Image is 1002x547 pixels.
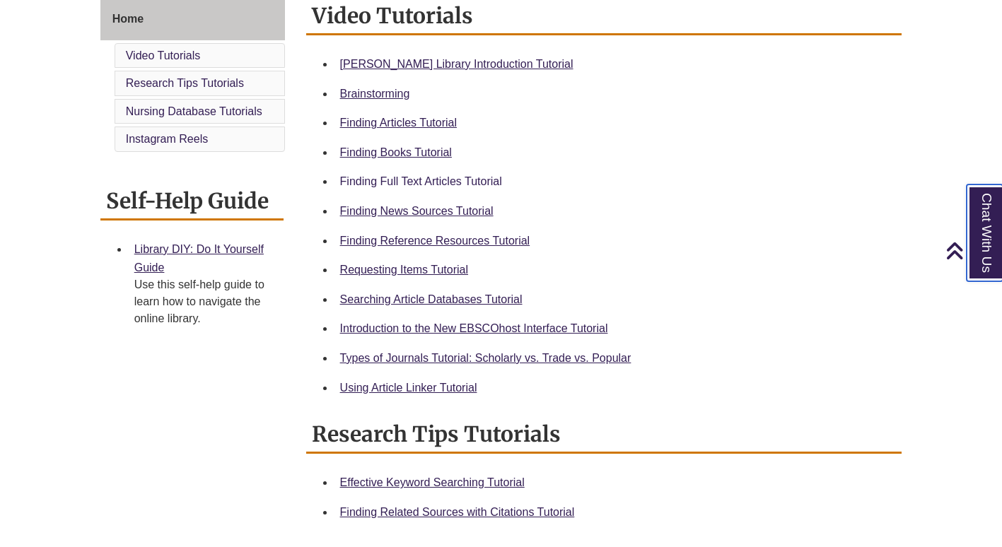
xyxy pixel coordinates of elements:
a: Using Article Linker Tutorial [340,382,477,394]
a: Video Tutorials [126,49,201,61]
a: [PERSON_NAME] Library Introduction Tutorial [340,58,573,70]
a: Nursing Database Tutorials [126,105,262,117]
a: Types of Journals Tutorial: Scholarly vs. Trade vs. Popular [340,352,631,364]
a: Finding Full Text Articles Tutorial [340,175,502,187]
a: Finding Books Tutorial [340,146,452,158]
h2: Self-Help Guide [100,183,284,220]
a: Finding Related Sources with Citations Tutorial [340,506,575,518]
a: Introduction to the New EBSCOhost Interface Tutorial [340,322,608,334]
a: Requesting Items Tutorial [340,264,468,276]
h2: Research Tips Tutorials [306,416,902,454]
a: Research Tips Tutorials [126,77,244,89]
a: Effective Keyword Searching Tutorial [340,476,525,488]
span: Home [112,13,144,25]
a: Instagram Reels [126,133,209,145]
a: Back to Top [945,241,998,260]
a: Finding Articles Tutorial [340,117,457,129]
a: Finding Reference Resources Tutorial [340,235,530,247]
a: Searching Article Databases Tutorial [340,293,523,305]
a: Library DIY: Do It Yourself Guide [134,243,264,273]
a: Finding News Sources Tutorial [340,205,494,217]
div: Use this self-help guide to learn how to navigate the online library. [134,276,272,327]
a: Brainstorming [340,88,410,100]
